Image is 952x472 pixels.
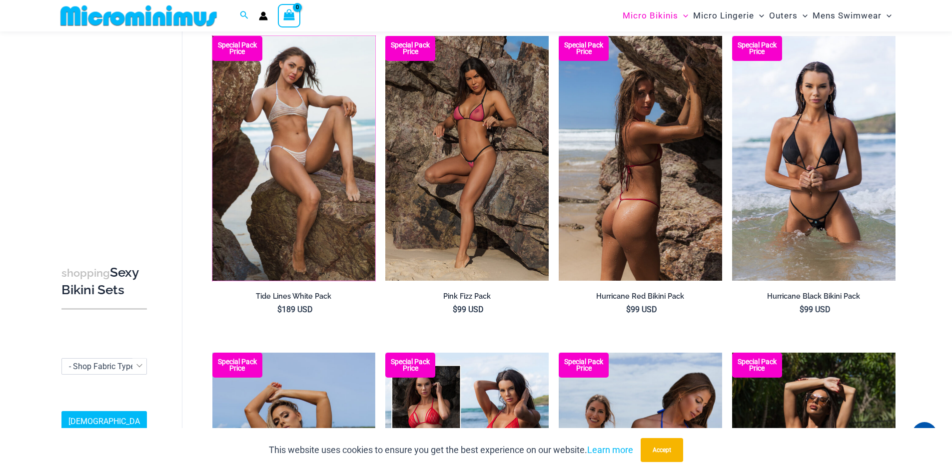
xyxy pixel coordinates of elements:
[277,305,282,314] span: $
[732,36,896,281] img: Hurricane Black 3277 Tri Top 4277 Thong Bottom 09
[269,443,633,458] p: This website uses cookies to ensure you get the best experience on our website.
[559,359,609,372] b: Special Pack Price
[212,36,376,281] img: Tide Lines White 350 Halter Top 470 Thong 05
[559,36,722,281] img: Hurricane Red 3277 Tri Top 4277 Thong Bottom 06
[559,292,722,301] h2: Hurricane Red Bikini Pack
[240,9,249,22] a: Search icon link
[769,3,798,28] span: Outers
[385,42,435,55] b: Special Pack Price
[212,36,376,281] a: Tide Lines White 350 Halter Top 470 Thong 05 Tide Lines White 350 Halter Top 470 Thong 03Tide Lin...
[453,305,457,314] span: $
[385,292,549,305] a: Pink Fizz Pack
[559,36,722,281] a: Hurricane Red 3277 Tri Top 4277 Thong Bottom 05 Hurricane Red 3277 Tri Top 4277 Thong Bottom 06Hu...
[732,359,782,372] b: Special Pack Price
[626,305,657,314] bdi: 99 USD
[623,3,678,28] span: Micro Bikinis
[619,1,896,30] nav: Site Navigation
[385,36,549,281] a: Pink Fizz Pink Black 317 Tri Top 421 String Bottom Pink Fizz Pink Black 317 Tri Top 421 String Bo...
[559,42,609,55] b: Special Pack Price
[385,36,549,281] img: Pink Fizz Pink Black 317 Tri Top 421 String Bottom
[626,305,631,314] span: $
[212,292,376,305] a: Tide Lines White Pack
[56,4,221,27] img: MM SHOP LOGO FLAT
[882,3,892,28] span: Menu Toggle
[212,359,262,372] b: Special Pack Price
[277,305,313,314] bdi: 189 USD
[813,3,882,28] span: Mens Swimwear
[800,305,804,314] span: $
[453,305,484,314] bdi: 99 USD
[732,292,896,301] h2: Hurricane Black Bikini Pack
[61,264,147,299] h3: Sexy Bikini Sets
[559,292,722,305] a: Hurricane Red Bikini Pack
[691,3,767,28] a: Micro LingerieMenu ToggleMenu Toggle
[385,292,549,301] h2: Pink Fizz Pack
[61,33,151,233] iframe: TrustedSite Certified
[732,292,896,305] a: Hurricane Black Bikini Pack
[278,4,301,27] a: View Shopping Cart, empty
[693,3,754,28] span: Micro Lingerie
[798,3,808,28] span: Menu Toggle
[62,359,146,374] span: - Shop Fabric Type
[61,358,147,375] span: - Shop Fabric Type
[259,11,268,20] a: Account icon link
[587,445,633,455] a: Learn more
[61,412,147,449] a: [DEMOGRAPHIC_DATA] Sizing Guide
[810,3,894,28] a: Mens SwimwearMenu ToggleMenu Toggle
[385,359,435,372] b: Special Pack Price
[754,3,764,28] span: Menu Toggle
[641,438,683,462] button: Accept
[732,36,896,281] a: Hurricane Black 3277 Tri Top 4277 Thong Bottom 09 Hurricane Black 3277 Tri Top 4277 Thong Bottom ...
[69,362,134,371] span: - Shop Fabric Type
[61,267,110,279] span: shopping
[678,3,688,28] span: Menu Toggle
[620,3,691,28] a: Micro BikinisMenu ToggleMenu Toggle
[212,292,376,301] h2: Tide Lines White Pack
[767,3,810,28] a: OutersMenu ToggleMenu Toggle
[732,42,782,55] b: Special Pack Price
[800,305,831,314] bdi: 99 USD
[212,42,262,55] b: Special Pack Price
